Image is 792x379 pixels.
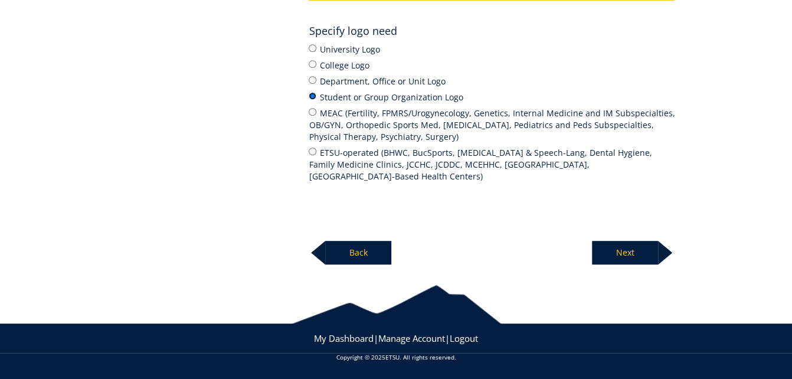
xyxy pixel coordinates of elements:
[450,332,478,344] a: Logout
[378,332,445,344] a: Manage Account
[309,74,675,87] label: Department, Office or Unit Logo
[385,353,400,361] a: ETSU
[309,44,316,52] input: University Logo
[309,90,675,103] label: Student or Group Organization Logo
[309,108,316,116] input: MEAC (Fertility, FPMRS/Urogynecology, Genetics, Internal Medicine and IM Subspecialties, OB/GYN, ...
[309,25,397,37] h4: Specify logo need
[309,148,316,155] input: ETSU-operated (BHWC, BucSports, [MEDICAL_DATA] & Speech-Lang, Dental Hygiene, Family Medicine Cli...
[309,76,316,84] input: Department, Office or Unit Logo
[309,58,675,71] label: College Logo
[309,146,675,182] label: ETSU-operated (BHWC, BucSports, [MEDICAL_DATA] & Speech-Lang, Dental Hygiene, Family Medicine Cli...
[309,106,675,143] label: MEAC (Fertility, FPMRS/Urogynecology, Genetics, Internal Medicine and IM Subspecialties, OB/GYN, ...
[309,43,675,55] label: University Logo
[314,332,374,344] a: My Dashboard
[309,92,316,100] input: Student or Group Organization Logo
[325,241,391,264] p: Back
[592,241,658,264] p: Next
[309,60,316,68] input: College Logo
